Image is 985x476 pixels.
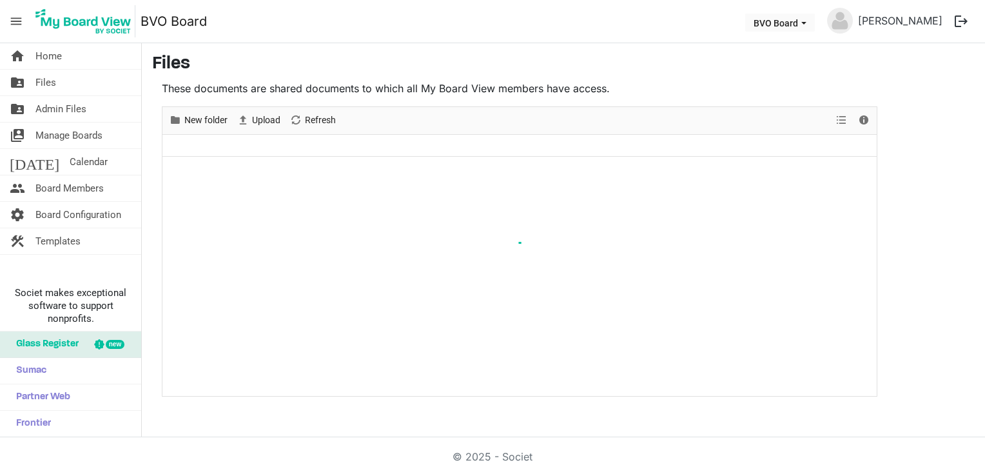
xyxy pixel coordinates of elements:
span: folder_shared [10,96,25,122]
span: Glass Register [10,332,79,357]
a: © 2025 - Societ [453,450,532,463]
span: [DATE] [10,149,59,175]
span: folder_shared [10,70,25,95]
span: Files [35,70,56,95]
span: Board Members [35,175,104,201]
span: Admin Files [35,96,86,122]
a: [PERSON_NAME] [853,8,948,34]
span: Sumac [10,358,46,384]
span: Templates [35,228,81,254]
button: logout [948,8,975,35]
span: Calendar [70,149,108,175]
span: Societ makes exceptional software to support nonprofits. [6,286,135,325]
span: switch_account [10,123,25,148]
span: Board Configuration [35,202,121,228]
img: My Board View Logo [32,5,135,37]
span: Frontier [10,411,51,437]
button: BVO Board dropdownbutton [745,14,815,32]
span: Home [35,43,62,69]
img: no-profile-picture.svg [827,8,853,34]
span: settings [10,202,25,228]
a: My Board View Logo [32,5,141,37]
a: BVO Board [141,8,207,34]
span: people [10,175,25,201]
span: construction [10,228,25,254]
span: Partner Web [10,384,70,410]
p: These documents are shared documents to which all My Board View members have access. [162,81,877,96]
span: menu [4,9,28,34]
span: Manage Boards [35,123,102,148]
span: home [10,43,25,69]
h3: Files [152,54,975,75]
div: new [106,340,124,349]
